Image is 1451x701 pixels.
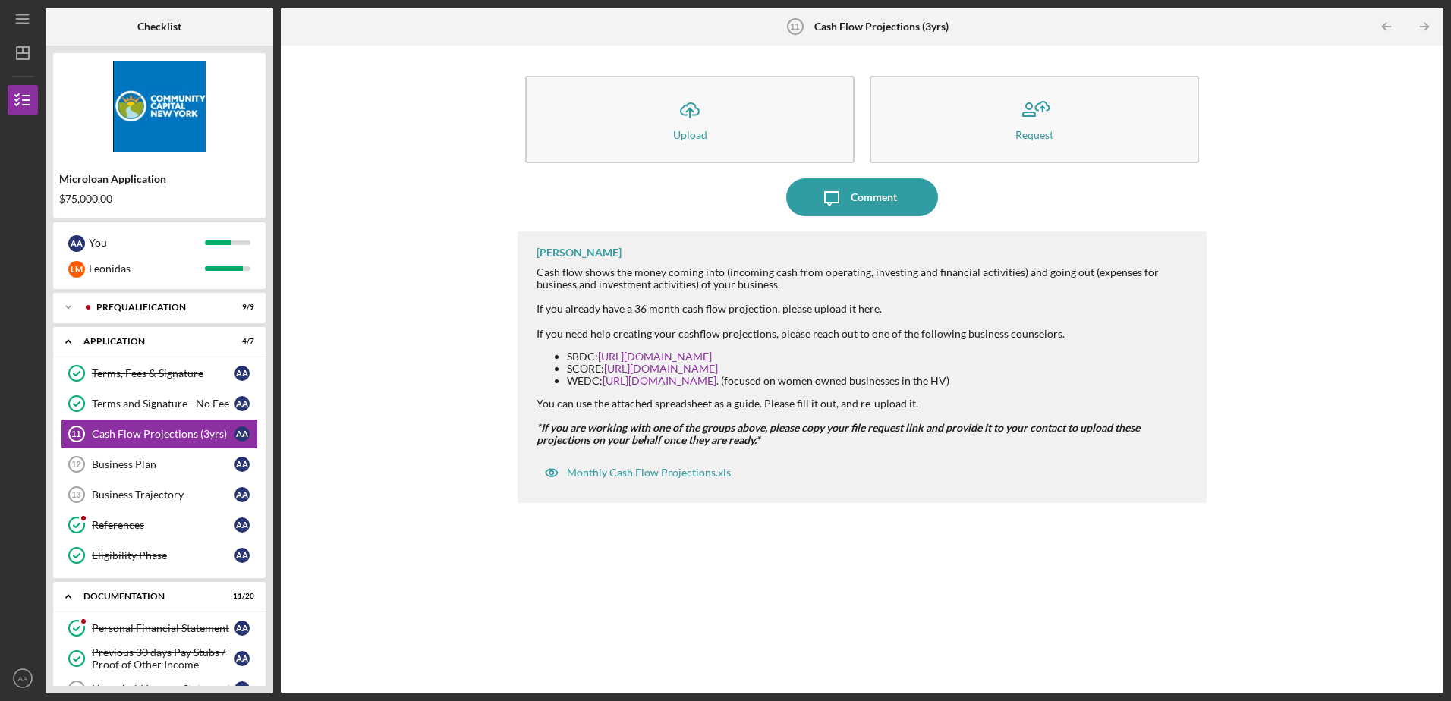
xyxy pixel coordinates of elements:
[61,510,258,540] a: ReferencesAA
[92,458,234,470] div: Business Plan
[234,548,250,563] div: A A
[89,230,205,256] div: You
[71,684,80,693] tspan: 17
[870,76,1199,163] button: Request
[234,366,250,381] div: A A
[61,613,258,643] a: Personal Financial StatementAA
[851,178,897,216] div: Comment
[603,374,716,387] a: [URL][DOMAIN_NAME]
[604,362,718,375] a: [URL][DOMAIN_NAME]
[227,337,254,346] div: 4 / 7
[83,337,216,346] div: Application
[96,303,216,312] div: Prequalification
[598,350,712,363] a: [URL][DOMAIN_NAME]
[234,681,250,696] div: A A
[234,426,250,442] div: A A
[59,173,260,185] div: Microloan Application
[567,363,1191,375] li: SCORE:
[537,303,1191,315] div: If you already have a 36 month cash flow projection, please upload it here.
[61,419,258,449] a: 11Cash Flow Projections (3yrs)AA
[227,303,254,312] div: 9 / 9
[71,429,80,439] tspan: 11
[83,592,216,601] div: Documentation
[59,193,260,205] div: $75,000.00
[234,651,250,666] div: A A
[1015,129,1053,140] div: Request
[567,350,1191,363] li: SBDC:
[61,449,258,479] a: 12Business PlanAA
[537,328,1191,340] div: If you need help creating your cashflow projections, please reach out to one of the following bus...
[234,457,250,472] div: A A
[61,388,258,419] a: Terms and Signature - No FeeAA
[790,22,799,31] tspan: 11
[525,76,855,163] button: Upload
[18,674,28,683] text: AA
[567,467,731,479] div: Monthly Cash Flow Projections.xls
[92,428,234,440] div: Cash Flow Projections (3yrs)
[71,490,80,499] tspan: 13
[814,20,949,33] b: Cash Flow Projections (3yrs)
[537,398,1191,410] div: You can use the attached spreadsheet as a guide. Please fill it out, and re-upload it.
[673,129,707,140] div: Upload
[234,517,250,533] div: A A
[234,487,250,502] div: A A
[537,266,1191,291] div: Cash flow shows the money coming into (incoming cash from operating, investing and financial acti...
[53,61,266,152] img: Product logo
[537,247,622,259] div: [PERSON_NAME]
[61,540,258,571] a: Eligibility PhaseAA
[71,460,80,469] tspan: 12
[89,256,205,281] div: Leonidas
[92,519,234,531] div: References
[92,489,234,501] div: Business Trajectory
[137,20,181,33] b: Checklist
[227,592,254,601] div: 11 / 20
[537,421,1140,446] strong: *If you are working with one of the groups above, please copy your file request link and provide ...
[61,479,258,510] a: 13Business TrajectoryAA
[92,622,234,634] div: Personal Financial Statement
[537,457,738,488] button: Monthly Cash Flow Projections.xls
[92,683,234,695] div: Household Income Statement
[61,358,258,388] a: Terms, Fees & SignatureAA
[92,646,234,671] div: Previous 30 days Pay Stubs / Proof of Other Income
[786,178,938,216] button: Comment
[234,396,250,411] div: A A
[567,375,1191,387] li: WEDC: . (focused on women owned businesses in the HV)
[68,261,85,278] div: L M
[234,621,250,636] div: A A
[92,367,234,379] div: Terms, Fees & Signature
[92,398,234,410] div: Terms and Signature - No Fee
[92,549,234,561] div: Eligibility Phase
[68,235,85,252] div: A A
[61,643,258,674] a: Previous 30 days Pay Stubs / Proof of Other IncomeAA
[8,663,38,693] button: AA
